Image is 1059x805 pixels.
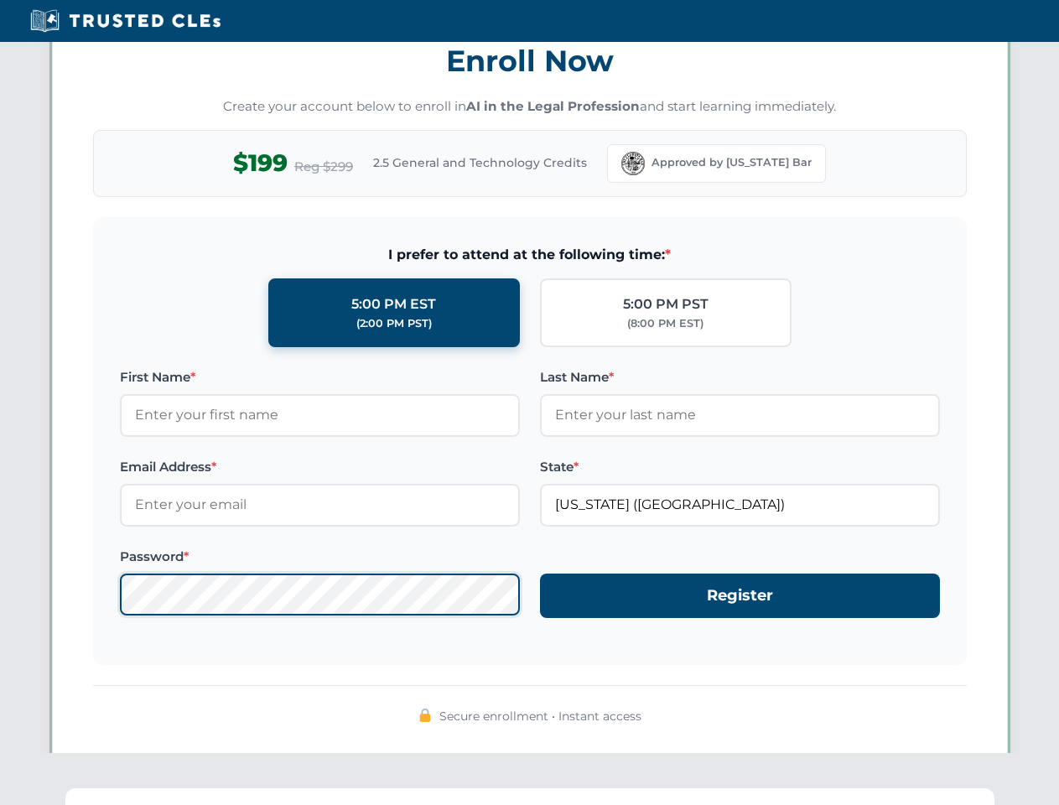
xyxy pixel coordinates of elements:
[120,394,520,436] input: Enter your first name
[651,154,812,171] span: Approved by [US_STATE] Bar
[233,144,288,182] span: $199
[466,98,640,114] strong: AI in the Legal Profession
[418,709,432,722] img: 🔒
[93,34,967,87] h3: Enroll Now
[540,574,940,618] button: Register
[623,293,709,315] div: 5:00 PM PST
[120,457,520,477] label: Email Address
[373,153,587,172] span: 2.5 General and Technology Credits
[120,484,520,526] input: Enter your email
[120,367,520,387] label: First Name
[540,367,940,387] label: Last Name
[351,293,436,315] div: 5:00 PM EST
[294,157,353,177] span: Reg $299
[621,152,645,175] img: Florida Bar
[540,457,940,477] label: State
[356,315,432,332] div: (2:00 PM PST)
[120,547,520,567] label: Password
[120,244,940,266] span: I prefer to attend at the following time:
[25,8,226,34] img: Trusted CLEs
[93,97,967,117] p: Create your account below to enroll in and start learning immediately.
[540,484,940,526] input: Florida (FL)
[439,707,641,725] span: Secure enrollment • Instant access
[627,315,703,332] div: (8:00 PM EST)
[540,394,940,436] input: Enter your last name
